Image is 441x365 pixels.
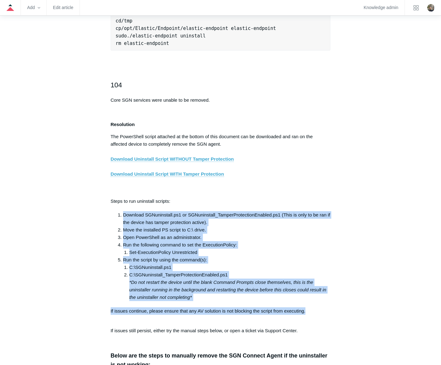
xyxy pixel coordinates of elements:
[129,249,331,256] li: Set-ExecutionPolicy Unrestricted
[111,171,224,177] a: Download Uninstall Script WITH Tamper Protection
[152,33,155,39] span: -
[427,4,435,12] img: user avatar
[124,26,132,31] span: opt
[111,96,331,104] p: Core SGN services were unable to be removed.
[121,26,124,31] span: /
[123,256,331,301] li: Run the script by using the command(s):
[129,280,326,300] em: *Do not restart the device until the blank Command Prompts close themselves, this is the uninstal...
[111,197,331,205] p: Steps to run uninstall scripts:
[144,41,146,46] span: -
[146,41,169,46] span: endpoint
[135,26,155,31] span: Elastic
[111,156,234,162] a: Download Uninstall Script WITHOUT Tamper Protection
[427,4,435,12] zd-hc-trigger: Click your profile icon to open the profile menu
[155,26,158,31] span: /
[123,241,331,256] li: Run the following command to set the ExecutionPolicy:
[132,33,152,39] span: elastic
[116,18,132,31] span: tmp cp
[53,6,73,9] a: Edit article
[123,226,331,234] li: Move the installed PS script to C:\ drive.
[123,234,331,241] li: Open PowerShell as an administrator.
[180,26,183,31] span: /
[111,307,331,322] p: If issues continue, please ensure that any AV solution is not blocking the script from executing.
[183,26,203,31] span: elastic
[129,264,331,271] li: C:\SGNuninstall.ps1
[111,133,331,193] p: The PowerShell script attached at the bottom of this document can be downloaded and ran on the af...
[129,271,331,301] li: C:\SGNuninstall_TamperProtectionEnabled.ps1
[364,6,398,9] a: Knowledge admin
[116,33,206,46] span: endpoint uninstall rm elastic
[251,26,253,31] span: -
[203,26,206,31] span: -
[116,18,121,24] span: cd
[132,26,135,31] span: /
[123,211,331,226] li: Download SGNuninstall.ps1 or SGNuninstall_TamperProtectionEnabled.ps1 (This is only to be ran if ...
[206,26,251,31] span: endpoint elastic
[111,80,331,90] h2: 104
[127,33,132,39] span: ./
[111,122,135,127] strong: Resolution
[27,6,40,9] zd-hc-trigger: Add
[158,26,180,31] span: Endpoint
[121,18,124,24] span: /
[111,327,331,334] p: If issues still persist, either try the manual steps below, or open a ticket via Support Center.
